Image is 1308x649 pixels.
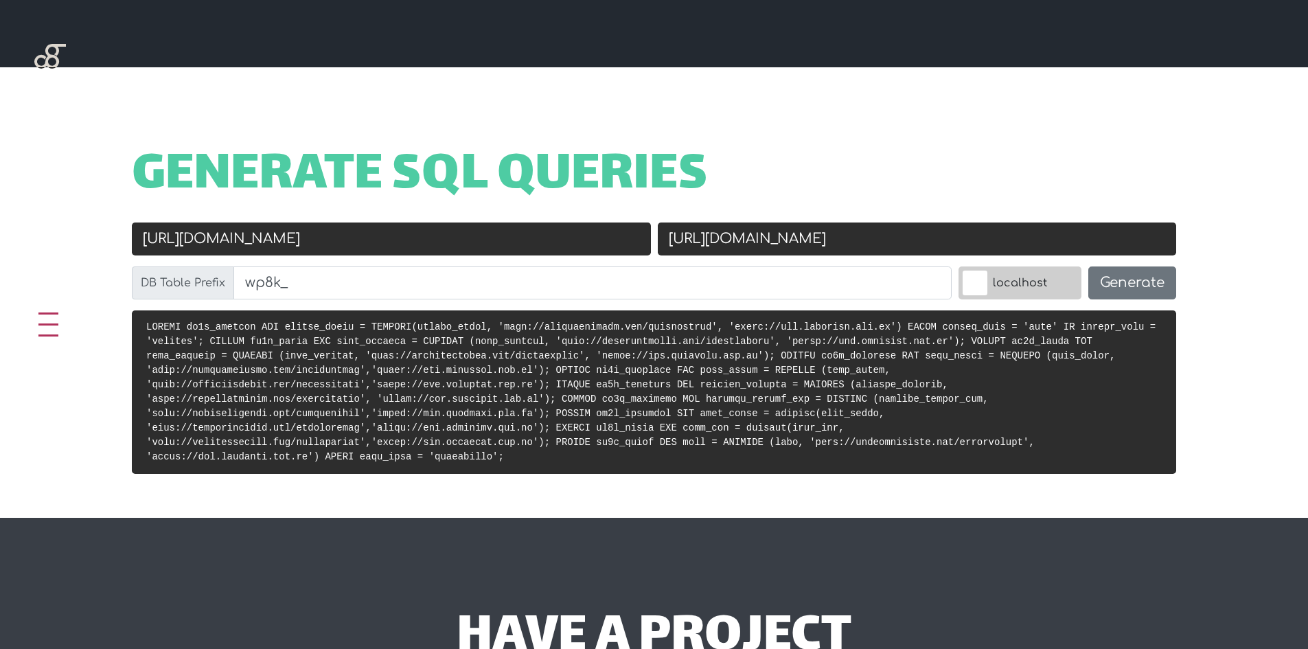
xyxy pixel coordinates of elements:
[1088,266,1176,299] button: Generate
[132,266,234,299] label: DB Table Prefix
[146,321,1156,462] code: LOREMI do1s_ametcon ADI elitse_doeiu = TEMPORI(utlabo_etdol, 'magn://aliquaenimadm.ven/quisnostru...
[132,223,651,255] input: Old URL
[233,266,952,299] input: wp_
[34,44,66,147] img: Blackgate
[959,266,1081,299] label: localhost
[658,223,1177,255] input: New URL
[132,155,708,198] span: Generate SQL Queries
